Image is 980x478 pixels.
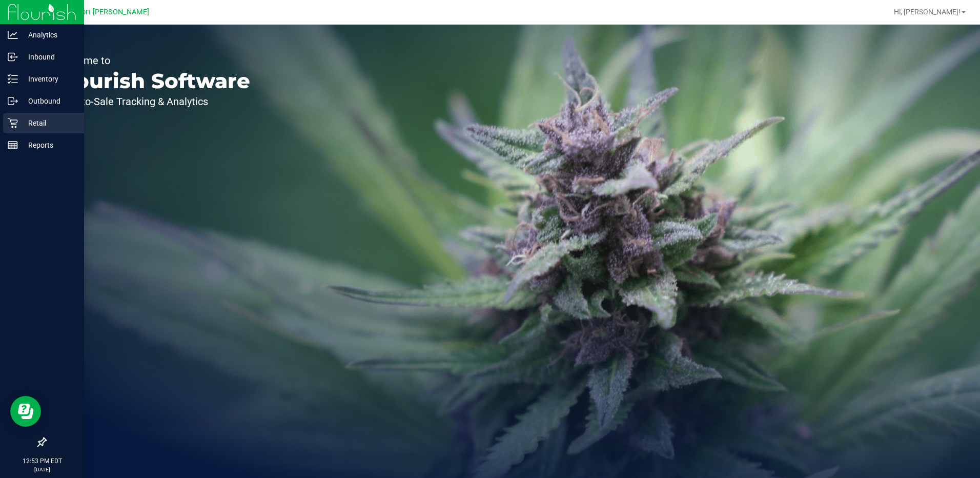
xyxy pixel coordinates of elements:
p: Retail [18,117,79,129]
inline-svg: Analytics [8,30,18,40]
inline-svg: Outbound [8,96,18,106]
inline-svg: Inbound [8,52,18,62]
p: Seed-to-Sale Tracking & Analytics [55,96,250,107]
inline-svg: Reports [8,140,18,150]
inline-svg: Inventory [8,74,18,84]
span: Hi, [PERSON_NAME]! [894,8,961,16]
p: Flourish Software [55,71,250,91]
p: Welcome to [55,55,250,66]
p: Inventory [18,73,79,85]
span: New Port [PERSON_NAME] [60,8,149,16]
p: 12:53 PM EDT [5,456,79,466]
p: Reports [18,139,79,151]
p: [DATE] [5,466,79,473]
inline-svg: Retail [8,118,18,128]
p: Inbound [18,51,79,63]
p: Outbound [18,95,79,107]
iframe: Resource center [10,396,41,427]
p: Analytics [18,29,79,41]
